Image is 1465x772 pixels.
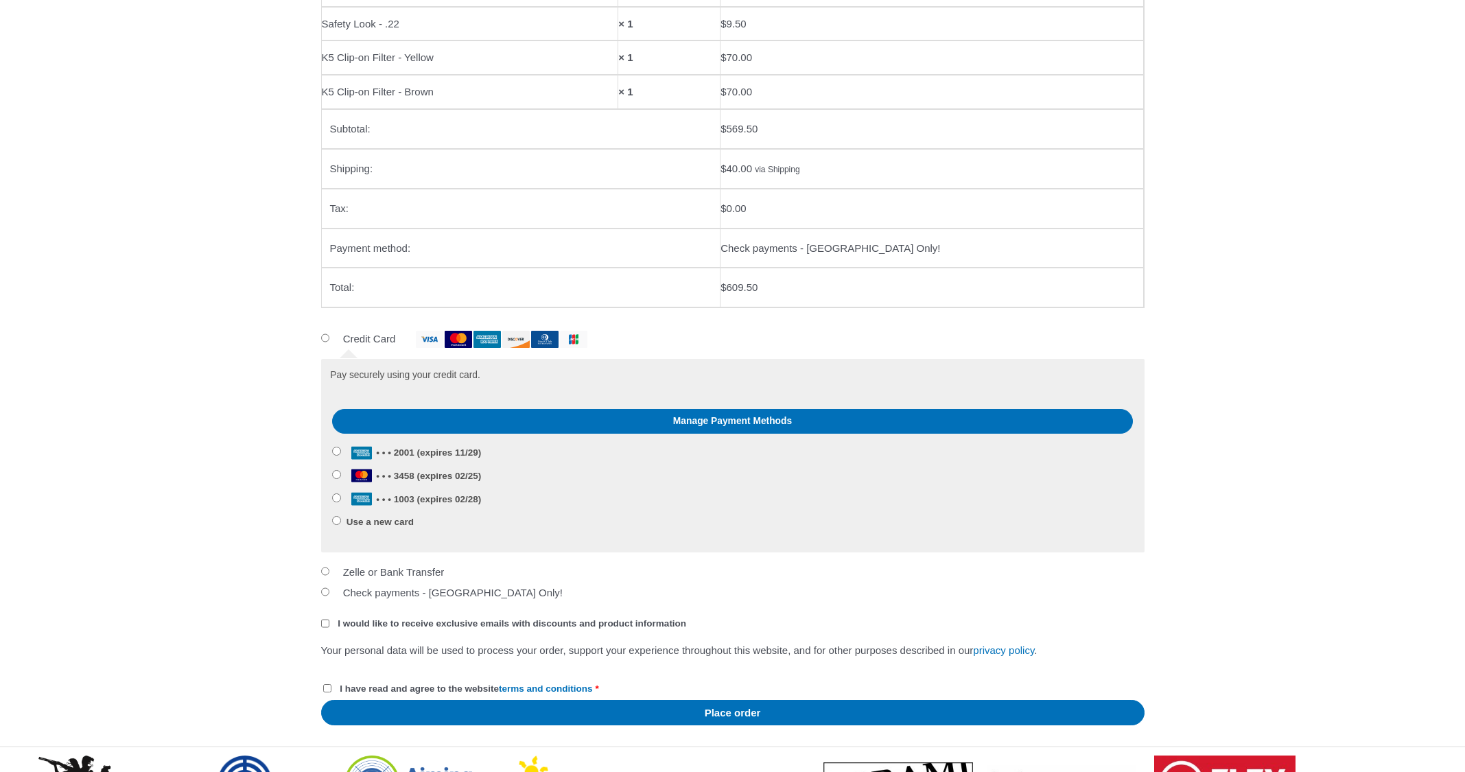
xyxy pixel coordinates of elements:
th: Total: [322,268,721,307]
button: Place order [321,700,1145,725]
bdi: 40.00 [720,163,752,174]
span: $ [720,123,726,134]
td: Check payments - [GEOGRAPHIC_DATA] Only! [720,229,1143,268]
td: K5 Clip-on Filter - Yellow [322,40,619,75]
td: Safety Look - .22 [322,7,619,41]
bdi: 609.50 [720,281,758,293]
label: Check payments - [GEOGRAPHIC_DATA] Only! [343,587,563,598]
span: • • • 3458 (expires 02/25) [347,471,482,481]
img: mastercard [445,331,472,348]
bdi: 9.50 [720,18,747,30]
img: amex [473,331,501,348]
span: I have read and agree to the website [340,683,592,694]
th: Subtotal: [322,109,721,149]
img: American Express [351,446,372,460]
img: American Express [351,492,372,506]
bdi: 70.00 [720,86,752,97]
bdi: 70.00 [720,51,752,63]
span: • • • 2001 (expires 11/29) [347,447,482,458]
strong: × 1 [618,51,633,63]
span: $ [720,18,726,30]
th: Tax: [322,189,721,229]
bdi: 569.50 [720,123,758,134]
span: $ [720,86,726,97]
abbr: required [595,683,598,694]
span: $ [720,202,726,214]
img: jcb [560,331,587,348]
a: privacy policy [973,644,1034,656]
span: • • • 1003 (expires 02/28) [347,494,482,504]
strong: × 1 [618,86,633,97]
bdi: 0.00 [720,202,747,214]
span: $ [720,163,726,174]
img: dinersclub [531,331,559,348]
th: Shipping: [322,149,721,189]
img: discover [502,331,530,348]
p: Pay securely using your credit card. [330,369,1134,383]
label: Use a new card [347,517,414,527]
a: terms and conditions [499,683,593,694]
label: Credit Card [343,333,587,344]
span: $ [720,281,726,293]
input: I would like to receive exclusive emails with discounts and product information [321,619,330,628]
img: visa [416,331,443,348]
small: via Shipping [755,165,799,174]
th: Payment method: [322,229,721,268]
td: K5 Clip-on Filter - Brown [322,75,619,109]
a: Manage Payment Methods [332,409,1132,434]
span: I would like to receive exclusive emails with discounts and product information [338,618,686,629]
label: Zelle or Bank Transfer [343,566,445,578]
p: Your personal data will be used to process your order, support your experience throughout this we... [321,641,1145,660]
img: MasterCard [351,469,372,482]
strong: × 1 [618,18,633,30]
input: I have read and agree to the websiteterms and conditions * [323,684,332,693]
span: $ [720,51,726,63]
